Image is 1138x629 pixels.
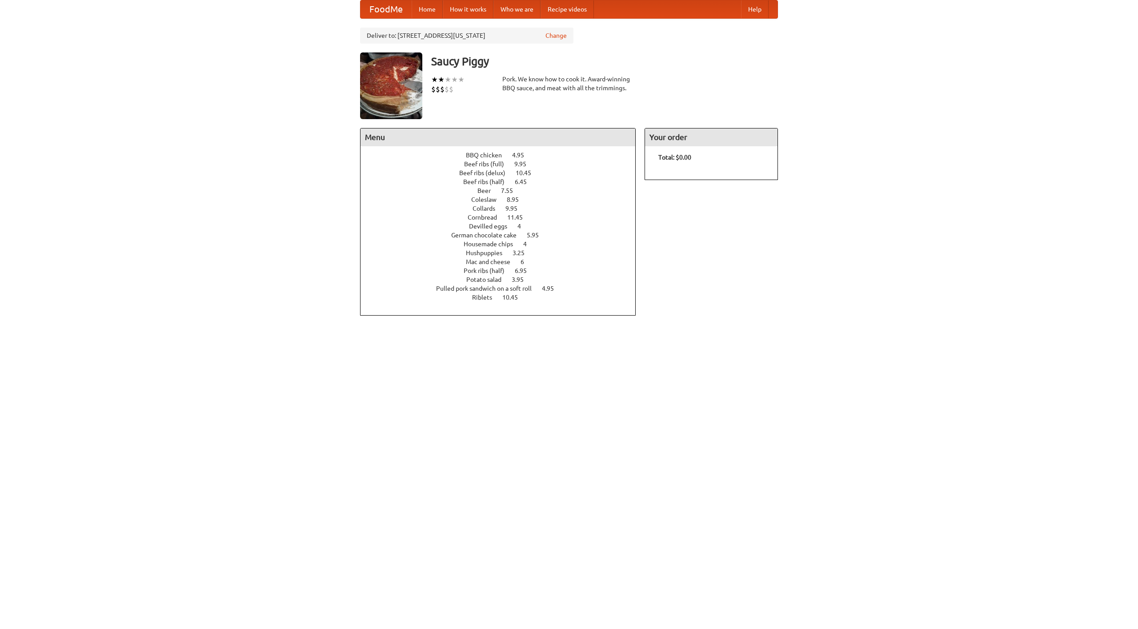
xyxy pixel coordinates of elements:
a: Riblets 10.45 [472,294,534,301]
a: Coleslaw 8.95 [471,196,535,203]
span: Housemade chips [464,240,522,248]
a: Potato salad 3.95 [466,276,540,283]
a: Home [412,0,443,18]
span: 4 [517,223,530,230]
span: 4 [523,240,536,248]
li: $ [436,84,440,94]
span: Devilled eggs [469,223,516,230]
span: Potato salad [466,276,510,283]
li: ★ [458,75,465,84]
span: Riblets [472,294,501,301]
a: Hushpuppies 3.25 [466,249,541,256]
span: Hushpuppies [466,249,511,256]
a: Help [741,0,769,18]
a: Beef ribs (full) 9.95 [464,160,543,168]
span: 6.95 [515,267,536,274]
li: $ [440,84,445,94]
a: German chocolate cake 5.95 [451,232,555,239]
h4: Your order [645,128,777,146]
span: Coleslaw [471,196,505,203]
li: $ [449,84,453,94]
li: ★ [445,75,451,84]
span: 7.55 [501,187,522,194]
img: angular.jpg [360,52,422,119]
span: 5.95 [527,232,548,239]
a: Beer 7.55 [477,187,529,194]
h3: Saucy Piggy [431,52,778,70]
h4: Menu [361,128,635,146]
a: Pulled pork sandwich on a soft roll 4.95 [436,285,570,292]
span: 3.25 [513,249,533,256]
span: German chocolate cake [451,232,525,239]
a: Cornbread 11.45 [468,214,539,221]
a: How it works [443,0,493,18]
a: Recipe videos [541,0,594,18]
span: Collards [473,205,504,212]
span: 8.95 [507,196,528,203]
span: Pork ribs (half) [464,267,513,274]
span: Pulled pork sandwich on a soft roll [436,285,541,292]
a: Beef ribs (delux) 10.45 [459,169,548,176]
span: 9.95 [514,160,535,168]
li: ★ [451,75,458,84]
span: BBQ chicken [466,152,511,159]
div: Deliver to: [STREET_ADDRESS][US_STATE] [360,28,573,44]
span: 6 [521,258,533,265]
span: 11.45 [507,214,532,221]
span: Beef ribs (half) [463,178,513,185]
a: Pork ribs (half) 6.95 [464,267,543,274]
a: Change [545,31,567,40]
a: Who we are [493,0,541,18]
span: 10.45 [516,169,540,176]
span: 4.95 [512,152,533,159]
span: Mac and cheese [466,258,519,265]
li: $ [445,84,449,94]
a: Housemade chips 4 [464,240,543,248]
a: BBQ chicken 4.95 [466,152,541,159]
li: $ [431,84,436,94]
li: ★ [431,75,438,84]
a: Collards 9.95 [473,205,534,212]
a: Devilled eggs 4 [469,223,537,230]
span: Beef ribs (full) [464,160,513,168]
span: 4.95 [542,285,563,292]
li: ★ [438,75,445,84]
b: Total: $0.00 [658,154,691,161]
a: Beef ribs (half) 6.45 [463,178,543,185]
span: Beef ribs (delux) [459,169,514,176]
span: 9.95 [505,205,526,212]
a: FoodMe [361,0,412,18]
span: 6.45 [515,178,536,185]
div: Pork. We know how to cook it. Award-winning BBQ sauce, and meat with all the trimmings. [502,75,636,92]
span: 10.45 [502,294,527,301]
span: 3.95 [512,276,533,283]
a: Mac and cheese 6 [466,258,541,265]
span: Cornbread [468,214,506,221]
span: Beer [477,187,500,194]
